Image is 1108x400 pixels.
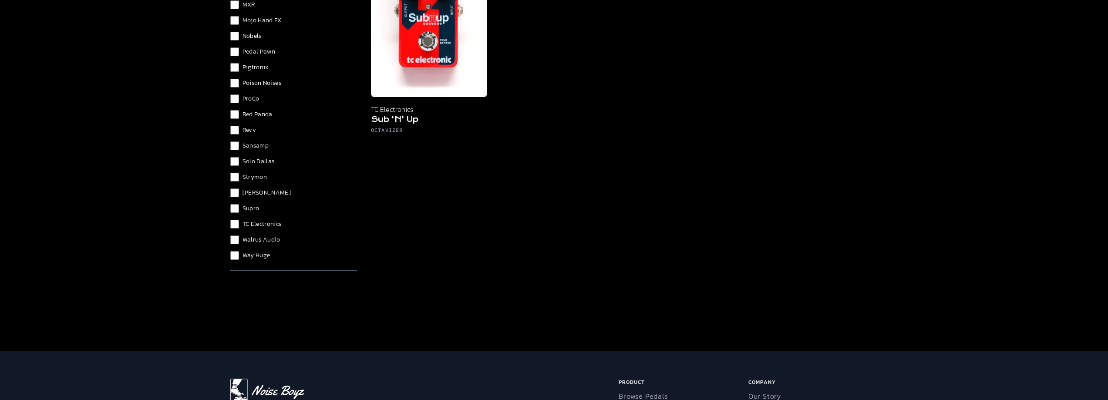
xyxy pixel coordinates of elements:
[230,251,239,260] input: Way Huge
[230,16,239,25] input: Mojo Hand FX
[242,188,291,197] span: [PERSON_NAME]
[230,141,239,150] input: Sansamp
[230,188,239,197] input: [PERSON_NAME]
[619,379,745,389] h6: Product
[242,47,276,56] span: Pedal Pawn
[230,204,239,213] input: Supro
[242,63,269,72] span: Pigtronix
[242,141,269,150] span: Sansamp
[242,0,255,9] span: MXR
[230,110,239,119] input: Red Panda
[230,32,239,40] input: Nobels
[230,173,239,182] input: Strymon
[230,235,239,244] input: Walrus Audio
[242,204,259,213] span: Supro
[242,16,282,25] span: Mojo Hand FX
[242,110,273,119] span: Red Panda
[230,79,239,87] input: Poison Noises
[371,114,487,127] h5: Sub 'N' Up
[371,127,487,137] h6: Octavizer
[230,63,239,72] input: Pigtronix
[242,32,262,40] span: Nobels
[230,94,239,103] input: ProCo
[242,94,259,103] span: ProCo
[748,379,875,389] h6: Company
[242,126,256,134] span: Revv
[242,235,280,244] span: Walrus Audio
[230,157,239,166] input: Solo Dallas
[242,251,270,260] span: Way Huge
[230,0,239,9] input: MXR
[230,47,239,56] input: Pedal Pawn
[371,104,487,114] p: TC Electronics
[242,79,282,87] span: Poison Noises
[230,220,239,229] input: TC Electronics
[242,173,267,182] span: Strymon
[230,126,239,134] input: Revv
[242,157,275,166] span: Solo Dallas
[242,220,282,229] span: TC Electronics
